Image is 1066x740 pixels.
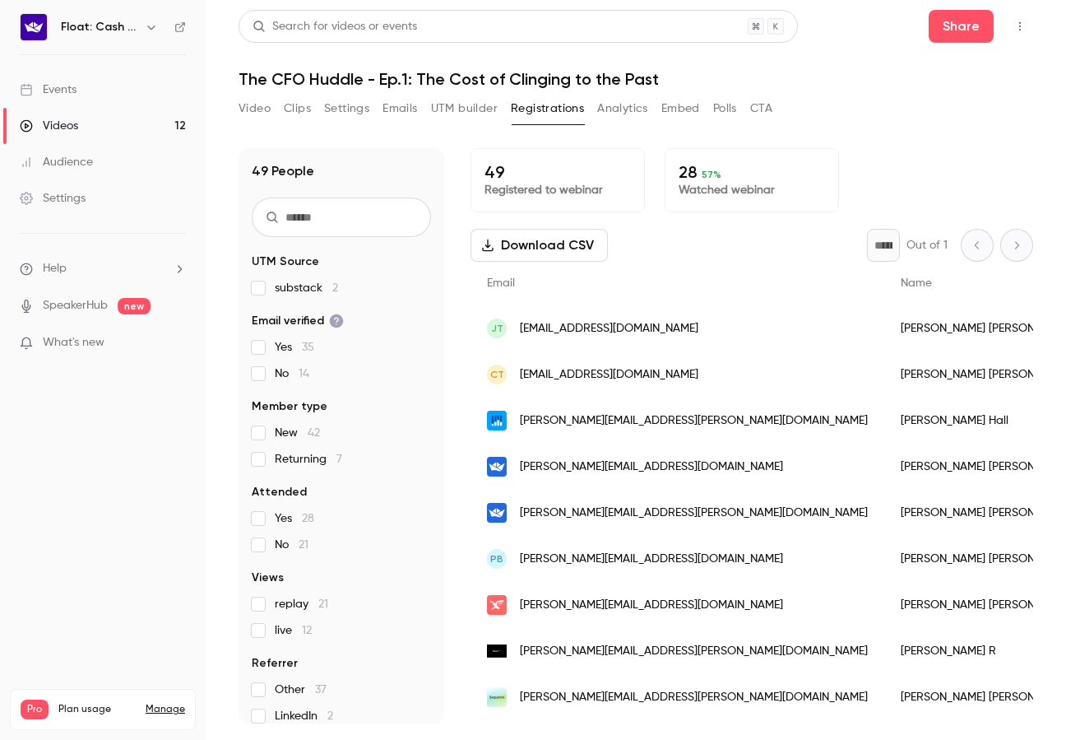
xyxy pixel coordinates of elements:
[318,598,328,610] span: 21
[520,597,783,614] span: [PERSON_NAME][EMAIL_ADDRESS][DOMAIN_NAME]
[487,595,507,615] img: oresa.co.uk
[520,551,783,568] span: [PERSON_NAME][EMAIL_ADDRESS][DOMAIN_NAME]
[520,689,868,706] span: [PERSON_NAME][EMAIL_ADDRESS][PERSON_NAME][DOMAIN_NAME]
[43,334,104,351] span: What's new
[252,398,327,415] span: Member type
[20,81,76,98] div: Events
[43,260,67,277] span: Help
[713,95,737,122] button: Polls
[484,162,631,182] p: 49
[702,169,721,180] span: 57 %
[58,703,136,716] span: Plan usage
[336,454,342,465] span: 7
[275,339,314,356] span: Yes
[252,313,344,329] span: Email verified
[252,161,314,181] h1: 49 People
[308,427,320,439] span: 42
[299,368,309,379] span: 14
[520,643,868,660] span: [PERSON_NAME][EMAIL_ADDRESS][PERSON_NAME][DOMAIN_NAME]
[906,237,948,254] p: Out of 1
[302,513,314,524] span: 28
[275,622,312,639] span: live
[901,277,932,289] span: Name
[487,457,507,477] img: floatapp.com
[487,687,507,707] img: sequencehq.com
[679,182,825,198] p: Watched webinar
[275,682,327,698] span: Other
[20,118,78,134] div: Videos
[315,684,327,696] span: 37
[490,552,503,566] span: PB
[275,596,328,612] span: replay
[511,95,584,122] button: Registrations
[253,18,417,35] div: Search for videos or events
[275,451,342,468] span: Returning
[239,95,271,122] button: Video
[327,710,333,722] span: 2
[332,282,338,294] span: 2
[252,655,298,672] span: Referrer
[252,570,284,586] span: Views
[284,95,311,122] button: Clips
[20,260,186,277] li: help-dropdown-opener
[661,95,700,122] button: Embed
[487,411,507,431] img: adfin.com
[20,154,93,170] div: Audience
[520,505,868,522] span: [PERSON_NAME][EMAIL_ADDRESS][PERSON_NAME][DOMAIN_NAME]
[252,254,319,270] span: UTM Source
[302,342,314,353] span: 35
[520,458,783,476] span: [PERSON_NAME][EMAIL_ADDRESS][DOMAIN_NAME]
[382,95,417,122] button: Emails
[487,503,507,523] img: floatapp.com
[21,14,47,40] img: Float: Cash Flow Intelligence Series
[252,484,307,500] span: Attended
[146,703,185,716] a: Manage
[520,320,698,337] span: [EMAIL_ADDRESS][DOMAIN_NAME]
[275,708,333,724] span: LinkedIn
[43,297,108,314] a: SpeakerHub
[275,510,314,527] span: Yes
[1007,13,1033,40] button: Top Bar Actions
[679,162,825,182] p: 28
[750,95,772,122] button: CTA
[491,321,503,336] span: JT
[490,367,504,382] span: CT
[61,19,138,35] h6: Float: Cash Flow Intelligence Series
[520,366,698,384] span: [EMAIL_ADDRESS][DOMAIN_NAME]
[470,229,608,262] button: Download CSV
[302,625,312,636] span: 12
[487,641,507,661] img: matraka.com.mx
[118,298,151,314] span: new
[520,412,868,430] span: [PERSON_NAME][EMAIL_ADDRESS][PERSON_NAME][DOMAIN_NAME]
[597,95,648,122] button: Analytics
[20,190,86,207] div: Settings
[239,69,1033,89] h1: The CFO Huddle - Ep.1: The Cost of Clinging to the Past
[487,277,515,289] span: Email
[275,365,309,382] span: No
[484,182,631,198] p: Registered to webinar
[275,280,338,296] span: substack
[21,700,49,719] span: Pro
[431,95,498,122] button: UTM builder
[275,537,308,553] span: No
[299,539,308,551] span: 21
[275,425,320,441] span: New
[929,10,994,43] button: Share
[324,95,369,122] button: Settings
[252,254,431,724] section: facet-groups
